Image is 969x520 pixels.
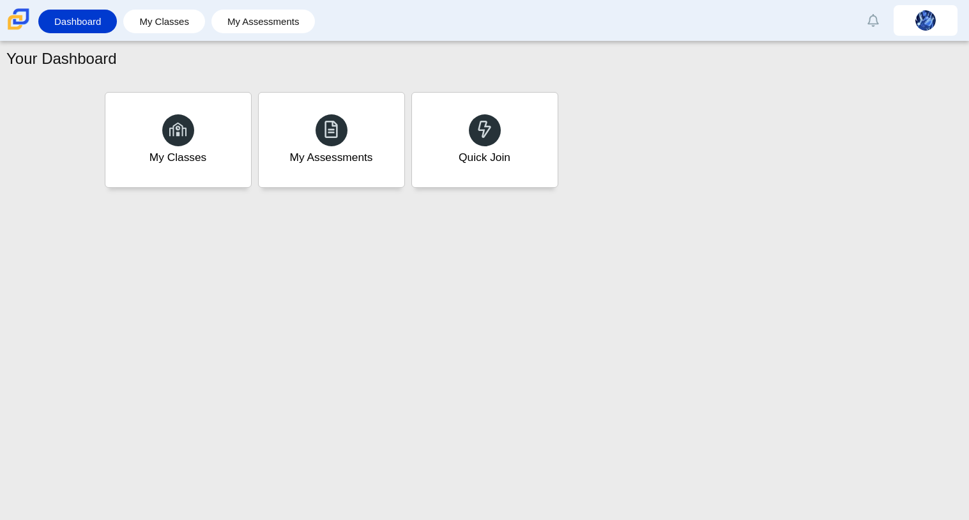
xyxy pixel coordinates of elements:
img: Carmen School of Science & Technology [5,6,32,33]
a: My Classes [105,92,252,188]
a: My Assessments [258,92,405,188]
h1: Your Dashboard [6,48,117,70]
a: My Classes [130,10,199,33]
div: Quick Join [459,149,510,165]
a: Quick Join [411,92,558,188]
img: miriam.taylor.MlJM11 [915,10,936,31]
a: My Assessments [218,10,309,33]
div: My Assessments [290,149,373,165]
a: miriam.taylor.MlJM11 [894,5,958,36]
a: Carmen School of Science & Technology [5,24,32,34]
a: Alerts [859,6,887,34]
a: Dashboard [45,10,111,33]
div: My Classes [149,149,207,165]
